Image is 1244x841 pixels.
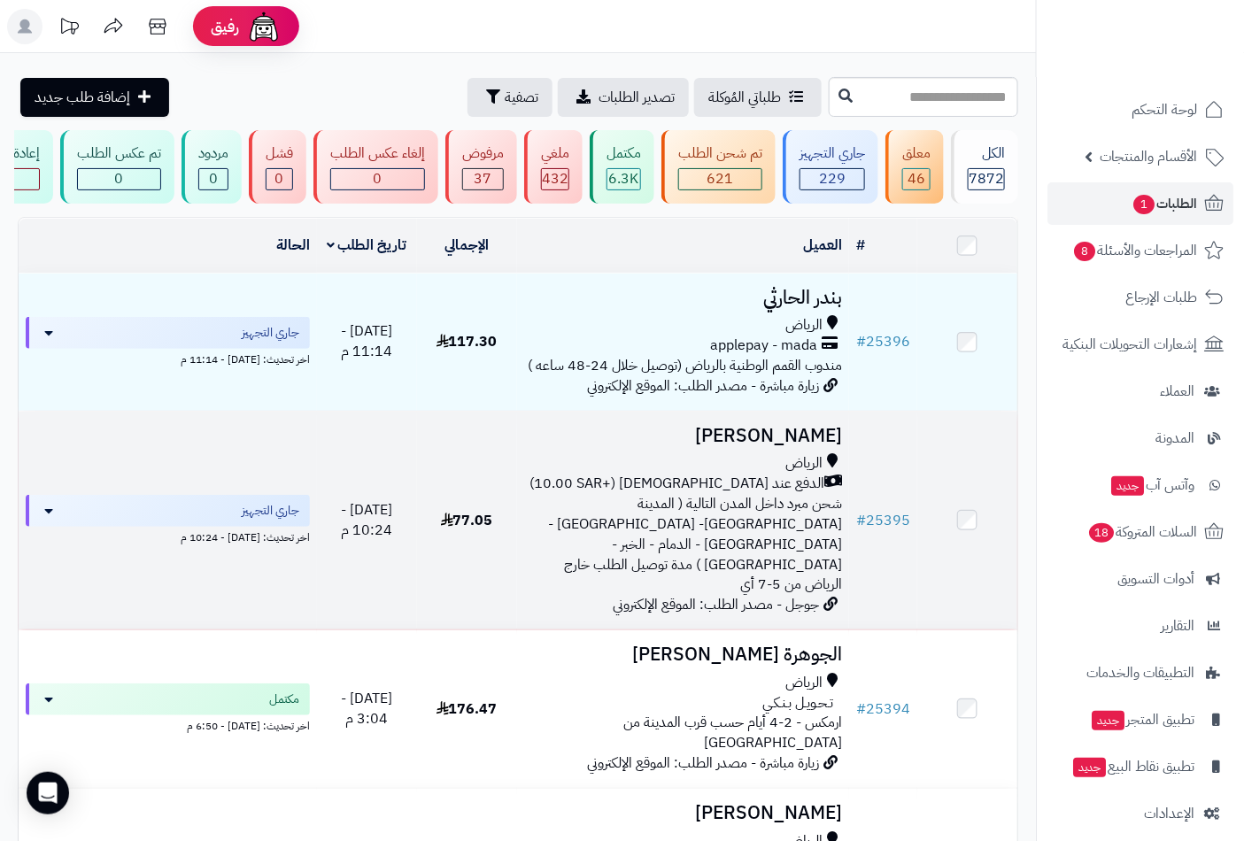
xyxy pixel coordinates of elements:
span: جاري التجهيز [242,502,299,520]
a: ملغي 432 [521,130,586,204]
span: وآتس آب [1109,473,1194,498]
div: معلق [902,143,931,164]
span: 8 [1074,242,1095,261]
span: المراجعات والأسئلة [1072,238,1197,263]
span: ارمكس - 2-4 أيام حسب قرب المدينة من [GEOGRAPHIC_DATA] [623,712,842,753]
span: [DATE] - 11:14 م [341,320,392,362]
a: #25395 [856,510,910,531]
span: 18 [1089,523,1114,543]
span: تـحـويـل بـنـكـي [762,693,833,714]
div: 229 [800,169,864,189]
a: مرفوض 37 [442,130,521,204]
span: 176.47 [437,698,498,720]
span: 0 [374,168,382,189]
div: ملغي [541,143,569,164]
span: لوحة التحكم [1132,97,1197,122]
a: الإعدادات [1047,792,1233,835]
a: مكتمل 6.3K [586,130,658,204]
div: 0 [267,169,292,189]
span: 432 [542,168,568,189]
a: معلق 46 [882,130,947,204]
span: مندوب القمم الوطنية بالرياض (توصيل خلال 24-48 ساعه ) [528,355,842,376]
span: [DATE] - 3:04 م [341,688,392,729]
img: ai-face.png [246,9,282,44]
h3: بندر الحارثي [524,288,843,308]
span: applepay - mada [710,336,817,356]
a: إلغاء عكس الطلب 0 [310,130,442,204]
div: الكل [968,143,1005,164]
span: الإعدادات [1144,801,1194,826]
span: 77.05 [441,510,493,531]
a: طلباتي المُوكلة [694,78,822,117]
div: 0 [331,169,424,189]
span: 37 [475,168,492,189]
span: الرياض [785,315,823,336]
div: تم شحن الطلب [678,143,762,164]
span: # [856,331,866,352]
button: تصفية [467,78,552,117]
span: إضافة طلب جديد [35,87,130,108]
a: #25394 [856,698,910,720]
span: 7872 [969,168,1004,189]
span: 6.3K [609,168,639,189]
div: إلغاء عكس الطلب [330,143,425,164]
a: تطبيق المتجرجديد [1047,698,1233,741]
a: #25396 [856,331,910,352]
span: المدونة [1155,426,1194,451]
div: اخر تحديث: [DATE] - 10:24 م [26,527,310,545]
div: 432 [542,169,568,189]
div: 37 [463,169,503,189]
span: # [856,510,866,531]
a: تاريخ الطلب [327,235,407,256]
span: أدوات التسويق [1117,567,1194,591]
img: logo-2.png [1124,50,1227,87]
a: تحديثات المنصة [47,9,91,49]
a: تم شحن الطلب 621 [658,130,779,204]
span: طلبات الإرجاع [1125,285,1197,310]
span: 621 [707,168,734,189]
span: الطلبات [1132,191,1197,216]
a: السلات المتروكة18 [1047,511,1233,553]
span: تصفية [505,87,538,108]
span: تطبيق نقاط البيع [1071,754,1194,779]
a: الإجمالي [444,235,489,256]
a: أدوات التسويق [1047,558,1233,600]
a: فشل 0 [245,130,310,204]
span: # [856,698,866,720]
a: طلبات الإرجاع [1047,276,1233,319]
span: 0 [275,168,284,189]
a: المدونة [1047,417,1233,459]
span: 46 [908,168,925,189]
a: الكل7872 [947,130,1022,204]
h3: [PERSON_NAME] [524,426,843,446]
span: [DATE] - 10:24 م [341,499,392,541]
a: المراجعات والأسئلة8 [1047,229,1233,272]
span: جديد [1092,711,1124,730]
div: 46 [903,169,930,189]
span: جديد [1073,758,1106,777]
span: 1 [1133,195,1155,214]
div: اخر تحديث: [DATE] - 6:50 م [26,715,310,734]
a: إضافة طلب جديد [20,78,169,117]
div: 0 [199,169,228,189]
span: 117.30 [437,331,498,352]
span: زيارة مباشرة - مصدر الطلب: الموقع الإلكتروني [587,375,819,397]
a: لوحة التحكم [1047,89,1233,131]
a: مردود 0 [178,130,245,204]
h3: [PERSON_NAME] [524,803,843,823]
a: # [856,235,865,256]
span: جديد [1111,476,1144,496]
h3: الجوهرة [PERSON_NAME] [524,644,843,665]
span: جوجل - مصدر الطلب: الموقع الإلكتروني [613,594,819,615]
div: مكتمل [607,143,641,164]
a: تم عكس الطلب 0 [57,130,178,204]
span: الأقسام والمنتجات [1100,144,1197,169]
div: مردود [198,143,228,164]
span: زيارة مباشرة - مصدر الطلب: الموقع الإلكتروني [587,752,819,774]
span: التقارير [1161,613,1194,638]
span: رفيق [211,16,239,37]
div: اخر تحديث: [DATE] - 11:14 م [26,349,310,367]
span: العملاء [1160,379,1194,404]
span: السلات المتروكة [1087,520,1197,544]
div: مرفوض [462,143,504,164]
